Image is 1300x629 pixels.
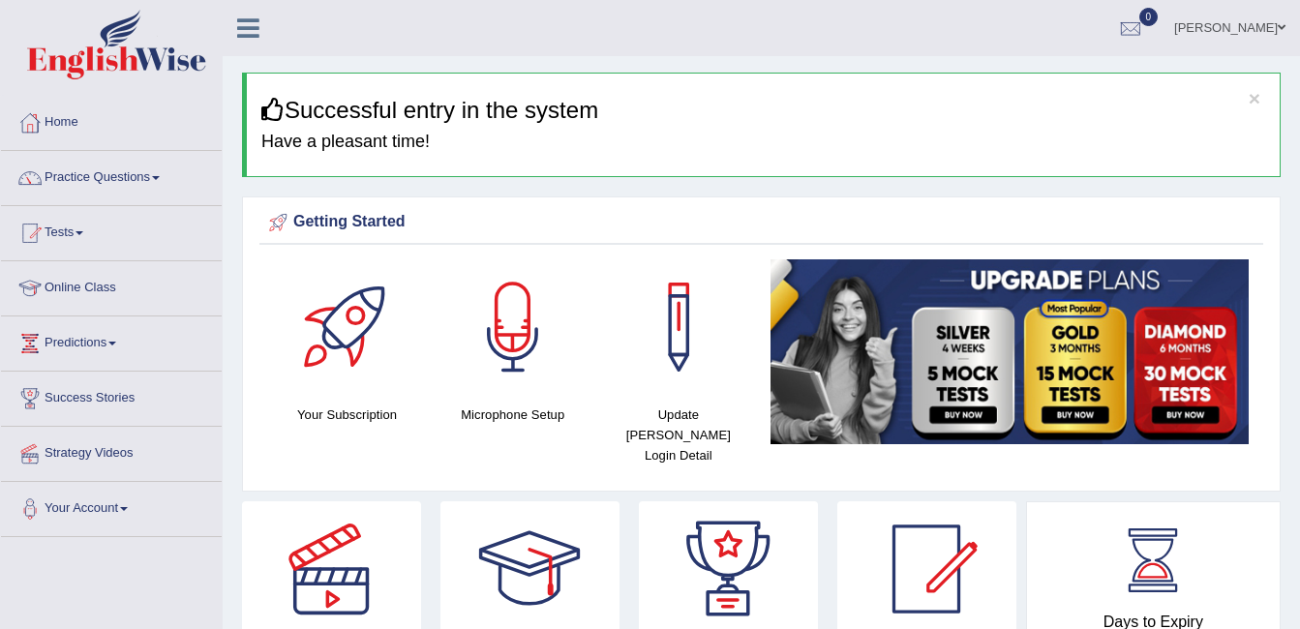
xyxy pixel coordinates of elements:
h4: Microphone Setup [439,404,586,425]
a: Strategy Videos [1,427,222,475]
a: Online Class [1,261,222,310]
div: Getting Started [264,208,1258,237]
span: 0 [1139,8,1159,26]
a: Predictions [1,316,222,365]
a: Your Account [1,482,222,530]
a: Home [1,96,222,144]
a: Tests [1,206,222,255]
h4: Your Subscription [274,404,420,425]
button: × [1249,88,1260,108]
h3: Successful entry in the system [261,98,1265,123]
a: Success Stories [1,372,222,420]
h4: Have a pleasant time! [261,133,1265,152]
h4: Update [PERSON_NAME] Login Detail [605,404,751,465]
a: Practice Questions [1,151,222,199]
img: small5.jpg [771,259,1249,444]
